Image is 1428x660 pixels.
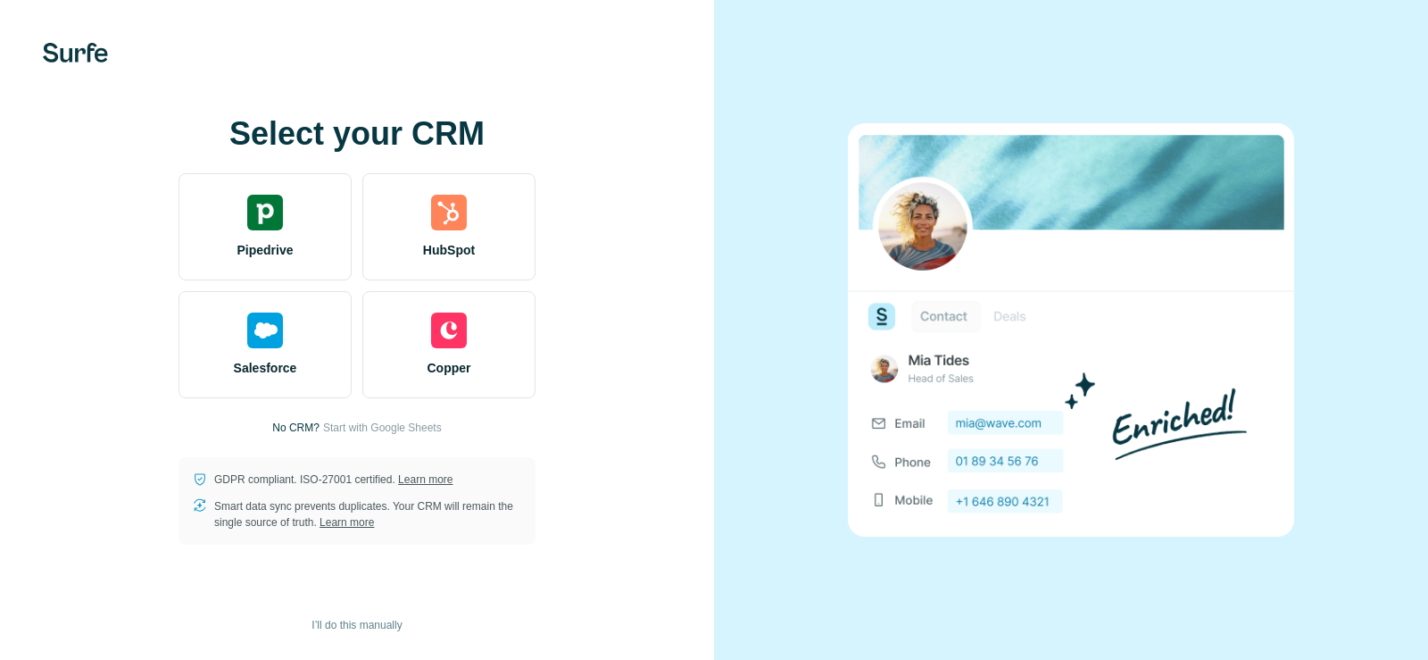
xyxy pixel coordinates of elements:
[178,116,535,152] h1: Select your CRM
[272,420,320,436] p: No CRM?
[320,516,374,529] a: Learn more
[431,313,467,348] img: copper's logo
[247,195,283,230] img: pipedrive's logo
[323,420,442,436] button: Start with Google Sheets
[848,123,1294,537] img: none image
[299,612,414,639] button: I’ll do this manually
[237,241,293,259] span: Pipedrive
[43,43,108,63] img: Surfe's logo
[214,498,521,531] p: Smart data sync prevents duplicates. Your CRM will remain the single source of truth.
[214,472,452,488] p: GDPR compliant. ISO-27001 certified.
[398,473,452,486] a: Learn more
[247,313,283,348] img: salesforce's logo
[423,241,475,259] span: HubSpot
[311,617,402,633] span: I’ll do this manually
[234,359,297,377] span: Salesforce
[431,195,467,230] img: hubspot's logo
[428,359,471,377] span: Copper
